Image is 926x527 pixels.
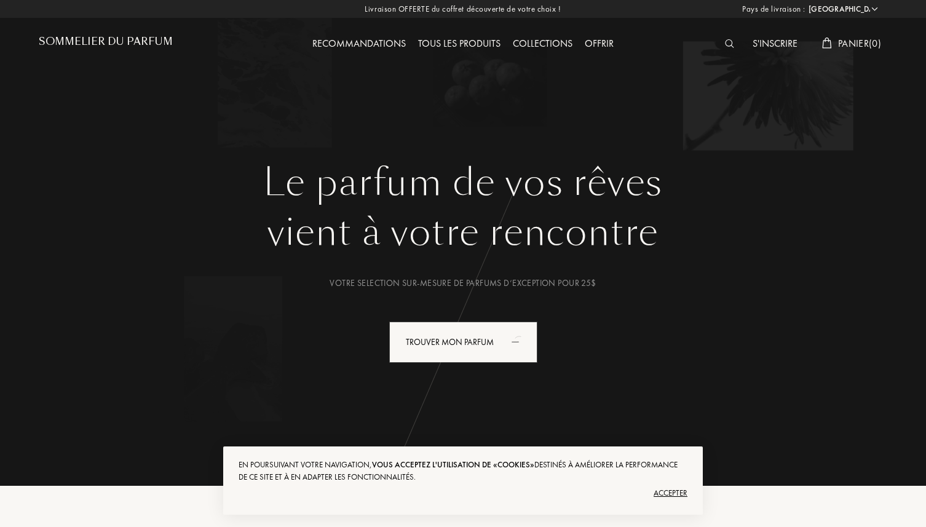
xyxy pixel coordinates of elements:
div: Tous les produits [412,36,507,52]
div: Offrir [579,36,620,52]
a: Offrir [579,37,620,50]
h1: Sommelier du Parfum [39,36,173,47]
span: vous acceptez l'utilisation de «cookies» [372,459,534,470]
div: vient à votre rencontre [48,205,878,260]
span: Pays de livraison : [742,3,805,15]
a: Collections [507,37,579,50]
a: S'inscrire [746,37,804,50]
img: cart_white.svg [822,38,832,49]
a: Trouver mon parfumanimation [380,322,547,363]
div: Collections [507,36,579,52]
span: Panier ( 0 ) [838,37,881,50]
div: Accepter [239,483,687,503]
h1: Le parfum de vos rêves [48,160,878,205]
div: En poursuivant votre navigation, destinés à améliorer la performance de ce site et à en adapter l... [239,459,687,483]
div: S'inscrire [746,36,804,52]
div: animation [507,329,532,354]
div: Votre selection sur-mesure de parfums d’exception pour 25$ [48,277,878,290]
img: search_icn_white.svg [725,39,734,48]
div: Recommandations [306,36,412,52]
a: Recommandations [306,37,412,50]
div: Trouver mon parfum [389,322,537,363]
a: Tous les produits [412,37,507,50]
a: Sommelier du Parfum [39,36,173,52]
